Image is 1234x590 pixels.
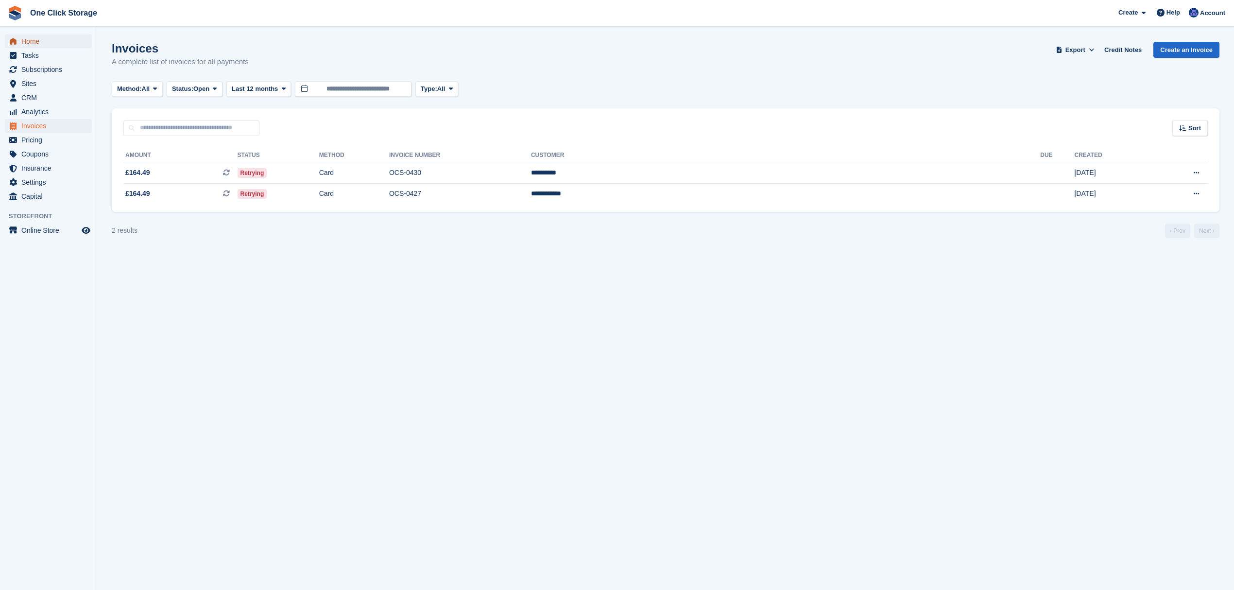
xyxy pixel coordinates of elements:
th: Created [1074,148,1151,163]
span: Retrying [238,189,267,199]
span: £164.49 [125,189,150,199]
span: Tasks [21,49,80,62]
a: menu [5,161,92,175]
button: Type: All [415,81,458,97]
img: stora-icon-8386f47178a22dfd0bd8f6a31ec36ba5ce8667c1dd55bd0f319d3a0aa187defe.svg [8,6,22,20]
span: £164.49 [125,168,150,178]
a: Next [1194,224,1219,238]
div: 2 results [112,226,137,236]
span: Settings [21,175,80,189]
span: Status: [172,84,193,94]
span: Pricing [21,133,80,147]
a: menu [5,77,92,90]
span: Subscriptions [21,63,80,76]
a: One Click Storage [26,5,101,21]
span: Help [1166,8,1180,17]
span: Coupons [21,147,80,161]
button: Status: Open [167,81,223,97]
span: Retrying [238,168,267,178]
span: Insurance [21,161,80,175]
p: A complete list of invoices for all payments [112,56,249,68]
span: Sites [21,77,80,90]
span: Sort [1188,123,1201,133]
th: Due [1040,148,1074,163]
a: Preview store [80,225,92,236]
span: CRM [21,91,80,104]
td: OCS-0430 [389,163,531,184]
span: Storefront [9,211,97,221]
a: menu [5,224,92,237]
nav: Page [1163,224,1221,238]
th: Customer [531,148,1040,163]
span: Analytics [21,105,80,119]
span: Export [1065,45,1085,55]
th: Invoice Number [389,148,531,163]
th: Amount [123,148,238,163]
span: Capital [21,190,80,203]
a: menu [5,147,92,161]
a: menu [5,91,92,104]
span: Last 12 months [232,84,278,94]
td: Card [319,184,389,204]
span: All [437,84,446,94]
span: Account [1200,8,1225,18]
a: Credit Notes [1100,42,1146,58]
a: menu [5,105,92,119]
th: Status [238,148,319,163]
a: menu [5,35,92,48]
button: Export [1054,42,1097,58]
a: menu [5,49,92,62]
a: menu [5,133,92,147]
span: Online Store [21,224,80,237]
th: Method [319,148,389,163]
span: Method: [117,84,142,94]
button: Method: All [112,81,163,97]
a: menu [5,190,92,203]
span: Type: [421,84,437,94]
button: Last 12 months [226,81,291,97]
a: menu [5,119,92,133]
td: [DATE] [1074,184,1151,204]
a: menu [5,175,92,189]
a: Previous [1165,224,1190,238]
span: Invoices [21,119,80,133]
span: Open [193,84,209,94]
span: Create [1118,8,1138,17]
td: [DATE] [1074,163,1151,184]
td: OCS-0427 [389,184,531,204]
a: menu [5,63,92,76]
a: Create an Invoice [1153,42,1219,58]
span: Home [21,35,80,48]
td: Card [319,163,389,184]
span: All [142,84,150,94]
h1: Invoices [112,42,249,55]
img: Thomas [1189,8,1199,17]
